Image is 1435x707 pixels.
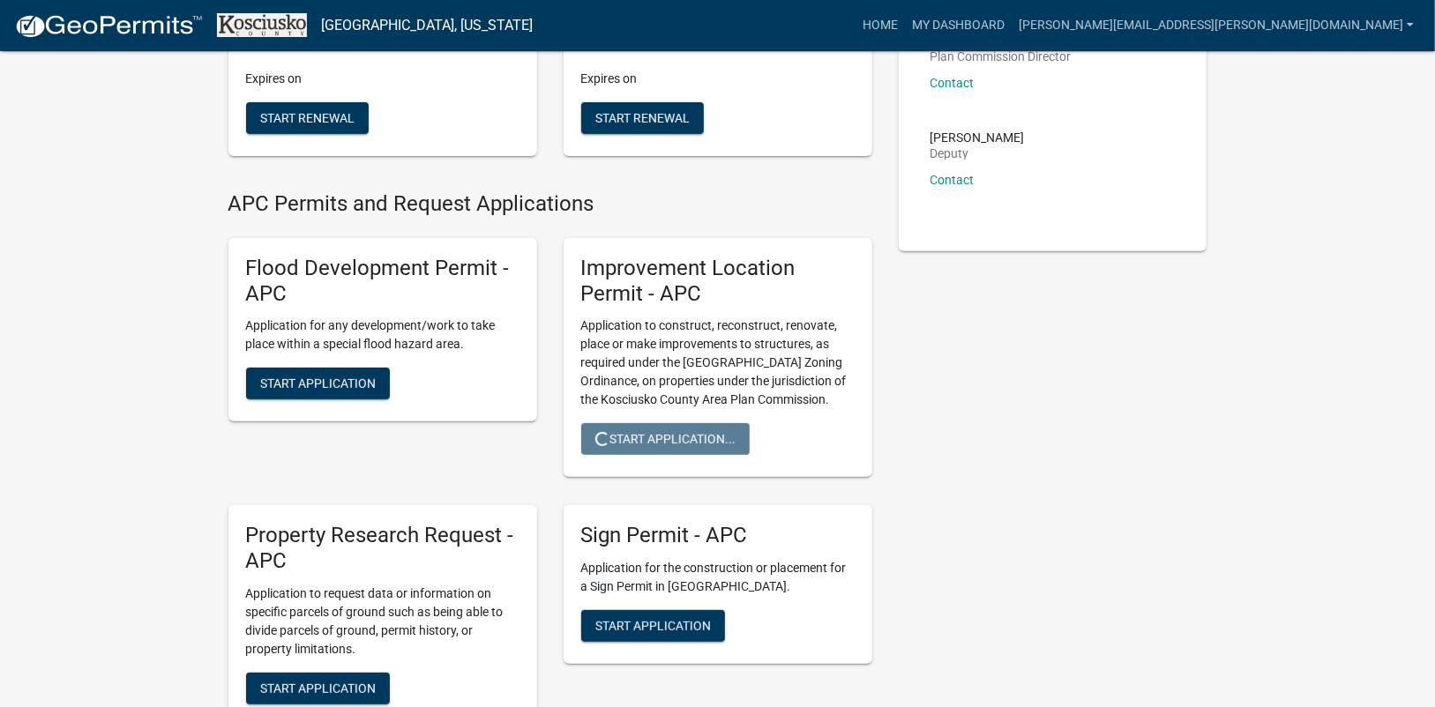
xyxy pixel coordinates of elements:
p: Expires on [581,70,855,88]
button: Start Application [246,368,390,399]
a: [GEOGRAPHIC_DATA], [US_STATE] [321,11,533,41]
h5: Sign Permit - APC [581,523,855,548]
a: Contact [931,76,975,90]
p: Application to request data or information on specific parcels of ground such as being able to di... [246,584,519,659]
p: Expires on [246,70,519,88]
h5: Flood Development Permit - APC [246,256,519,307]
button: Start Application [246,673,390,704]
p: Application for the construction or placement for a Sign Permit in [GEOGRAPHIC_DATA]. [581,559,855,596]
p: Application for any development/work to take place within a special flood hazard area. [246,316,519,353]
h5: Improvement Location Permit - APC [581,256,855,307]
a: Contact [931,173,975,187]
p: Deputy [931,147,1025,160]
a: My Dashboard [905,9,1012,42]
a: Home [856,9,905,42]
span: Start Application [260,681,376,696]
span: Start Application... [595,432,736,446]
span: Start Renewal [595,111,690,125]
button: Start Application... [581,423,750,455]
img: Kosciusko County, Indiana [217,13,307,37]
p: [PERSON_NAME] [931,131,1025,144]
button: Start Application [581,610,725,642]
p: Plan Commission Director [931,50,1072,63]
span: Start Application [260,376,376,391]
span: Start Application [595,619,711,633]
button: Start Renewal [581,102,704,134]
a: [PERSON_NAME][EMAIL_ADDRESS][PERSON_NAME][DOMAIN_NAME] [1012,9,1421,42]
h4: APC Permits and Request Applications [228,191,872,217]
p: Application to construct, reconstruct, renovate, place or make improvements to structures, as req... [581,316,855,409]
span: Start Renewal [260,111,355,125]
h5: Property Research Request - APC [246,523,519,574]
button: Start Renewal [246,102,369,134]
